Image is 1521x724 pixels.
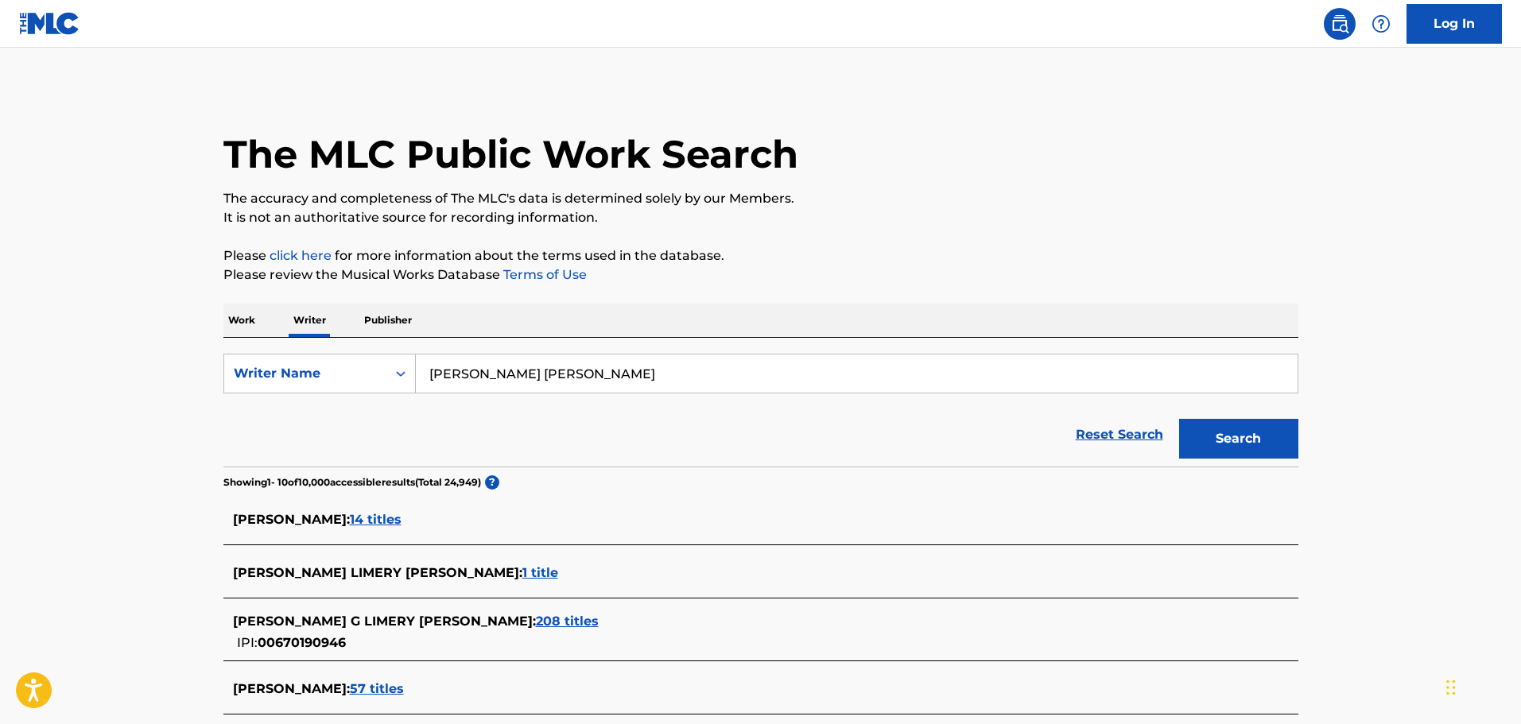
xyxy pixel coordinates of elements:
a: Terms of Use [500,267,587,282]
a: Public Search [1324,8,1356,40]
span: IPI: [237,635,258,650]
iframe: Chat Widget [1441,648,1521,724]
p: It is not an authoritative source for recording information. [223,208,1298,227]
span: 14 titles [350,512,402,527]
a: click here [270,248,332,263]
p: The accuracy and completeness of The MLC's data is determined solely by our Members. [223,189,1298,208]
button: Search [1179,419,1298,459]
p: Work [223,304,260,337]
div: Drag [1446,664,1456,711]
h1: The MLC Public Work Search [223,130,798,178]
span: ? [485,475,499,490]
img: help [1372,14,1391,33]
p: Showing 1 - 10 of 10,000 accessible results (Total 24,949 ) [223,475,481,490]
span: 208 titles [536,614,599,629]
span: 57 titles [350,681,404,696]
a: Log In [1407,4,1502,44]
img: search [1330,14,1349,33]
p: Please for more information about the terms used in the database. [223,246,1298,265]
div: Writer Name [234,364,377,383]
span: [PERSON_NAME] LIMERY [PERSON_NAME] : [233,565,522,580]
span: 1 title [522,565,558,580]
p: Please review the Musical Works Database [223,265,1298,285]
div: Help [1365,8,1397,40]
p: Publisher [359,304,417,337]
span: [PERSON_NAME] : [233,681,350,696]
a: Reset Search [1068,417,1171,452]
form: Search Form [223,354,1298,467]
span: 00670190946 [258,635,346,650]
span: [PERSON_NAME] : [233,512,350,527]
span: [PERSON_NAME] G LIMERY [PERSON_NAME] : [233,614,536,629]
img: MLC Logo [19,12,80,35]
p: Writer [289,304,331,337]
